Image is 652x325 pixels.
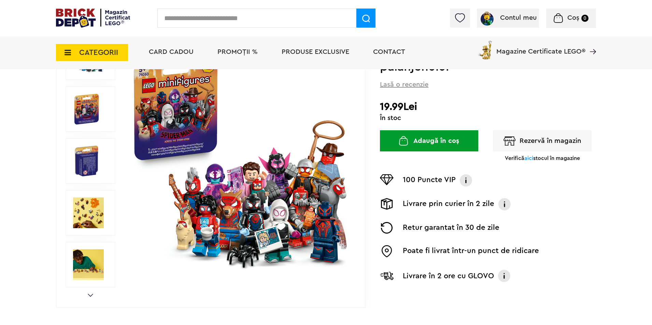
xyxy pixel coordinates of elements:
button: Adaugă în coș [380,130,478,151]
img: Returnare [380,222,394,234]
img: Livrare [380,198,394,210]
span: Magazine Certificate LEGO® [496,39,585,55]
p: Livrare prin curier în 2 zile [403,198,494,210]
a: Next [88,294,93,297]
img: Info livrare cu GLOVO [497,269,511,283]
img: Seturi Lego Omul Păianjen: Prin lumea păianjenului [73,197,104,228]
p: Livrare în 2 ore cu GLOVO [403,270,494,281]
img: Omul Păianjen: Prin lumea păianjenului [73,94,100,124]
img: Info VIP [459,174,473,187]
span: CATEGORII [79,49,118,56]
button: Rezervă în magazin [493,130,592,151]
img: Info livrare prin curier [498,198,511,210]
span: Coș [567,14,579,21]
p: Verifică stocul în magazine [505,155,580,162]
img: Puncte VIP [380,174,394,185]
a: PROMOȚII % [217,48,258,55]
a: Card Cadou [149,48,194,55]
a: Contact [373,48,405,55]
a: Contul meu [480,14,537,21]
img: Easybox [380,245,394,257]
p: Retur garantat în 30 de zile [403,222,499,234]
h2: 19.99Lei [380,101,596,113]
a: Magazine Certificate LEGO® [585,39,596,46]
p: Poate fi livrat într-un punct de ridicare [403,245,539,257]
span: Contul meu [500,14,537,21]
p: 100 Puncte VIP [403,174,456,187]
img: Omul Păianjen: Prin lumea păianjenului LEGO 71050 [73,146,100,176]
img: LEGO Minifigurine Omul Păianjen: Prin lumea păianjenului [73,249,104,280]
small: 0 [581,15,589,22]
a: Produse exclusive [282,48,349,55]
img: Omul Păianjen: Prin lumea păianjenului [130,51,350,271]
div: În stoc [380,115,596,121]
span: Lasă o recenzie [380,80,428,89]
span: aici [524,156,533,161]
img: Livrare Glovo [380,271,394,280]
